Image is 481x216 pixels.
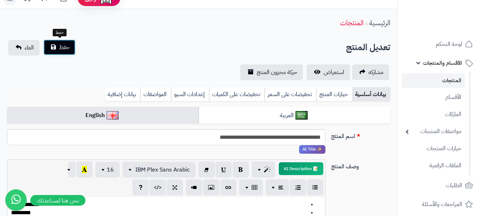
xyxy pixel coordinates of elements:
button: IBM Plex Sans Arabic [122,162,195,178]
div: حفظ [53,29,67,37]
a: المنتجات [340,17,364,28]
a: الماركات [402,107,465,122]
a: العربية [199,107,390,124]
span: الأقسام والمنتجات [423,58,462,68]
span: استعراض [324,68,344,77]
span: IBM Plex Sans Arabic [135,165,190,174]
a: تخفيضات على الكميات [209,87,265,101]
span: 16 [107,165,114,174]
a: بيانات أساسية [352,87,390,101]
label: اسم المنتج [328,129,393,141]
img: English [106,111,119,120]
img: العربية [296,111,308,120]
a: الأقسام [402,90,465,105]
a: إعدادات السيو [171,87,209,101]
a: مشاركه [352,64,389,80]
a: المنتجات [402,73,465,88]
a: الرئيسية [369,17,390,28]
a: الملفات الرقمية [402,158,465,173]
button: 📝 AI Description [279,162,323,175]
span: انقر لاستخدام رفيقك الذكي [299,145,325,154]
a: الطلبات [402,177,477,194]
a: استعراض [307,64,350,80]
a: خيارات المنتجات [402,141,465,156]
img: logo-2.png [433,19,474,34]
span: الطلبات [446,180,462,190]
a: English [7,107,199,124]
span: حفظ [59,43,70,52]
label: وصف المنتج [328,159,393,171]
span: لوحة التحكم [436,39,462,49]
a: لوحة التحكم [402,36,477,53]
a: الغاء [8,40,40,56]
button: حفظ [43,39,75,55]
a: بيانات إضافية [105,87,140,101]
button: 16 [95,162,120,178]
a: حركة مخزون المنتج [240,64,303,80]
h2: تعديل المنتج [346,40,390,55]
a: تخفيضات على السعر [265,87,316,101]
a: المراجعات والأسئلة [402,196,477,213]
a: خيارات المنتج [316,87,352,101]
span: الغاء [25,43,34,52]
a: المواصفات [140,87,171,101]
span: مشاركه [368,68,383,77]
span: حركة مخزون المنتج [257,68,297,77]
span: المراجعات والأسئلة [422,199,462,209]
a: مواصفات المنتجات [402,124,465,139]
